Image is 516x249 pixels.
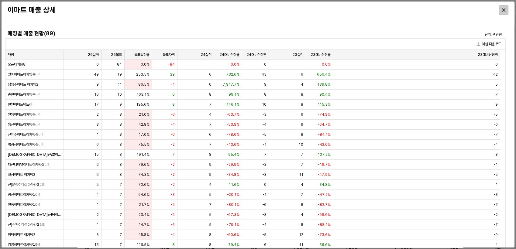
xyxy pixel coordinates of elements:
span: 139.8% [317,82,331,87]
span: 7 [119,222,122,227]
span: 신)순천이마트아가방갤러리 [8,222,46,227]
p: 단위: 백만원 [426,32,502,37]
span: 15 [94,242,99,247]
span: 5 [209,192,212,197]
span: 4 [209,182,212,187]
span: 7 [119,242,122,247]
span: 14.7% [139,222,150,227]
span: 163.1% [136,92,150,97]
span: -5 [262,132,267,137]
span: -2 [171,182,175,187]
span: [DEMOGRAPHIC_DATA])성남이마트 아가방갤러리 [8,212,61,217]
span: -47.9% [318,172,331,177]
span: 7 [119,182,122,187]
button: 엑셀 다운로드 [474,40,504,48]
span: 8 [119,162,122,167]
span: 8 [209,242,212,247]
button: 닫다 [499,5,508,15]
span: -2 [494,212,498,217]
span: 0 [264,62,267,67]
span: 3 [96,232,99,237]
span: -88.1% [318,222,331,227]
span: -16.7% [318,162,331,167]
span: 9 [301,122,303,127]
span: 7 [119,212,122,217]
span: 0 [264,182,267,187]
font: 엑셀 다운로드 [482,41,501,47]
span: 11 [299,172,303,177]
span: 8 [119,122,122,127]
span: 23.4% [139,212,150,217]
span: 10 [117,92,122,97]
span: 45.8% [138,232,150,237]
span: 115.3% [318,102,331,107]
span: 5 [209,212,212,217]
span: 7 [172,152,175,157]
span: 7 [495,92,498,97]
span: 23대비신장율 [311,52,331,57]
span: 신제주이마트아가방갤러리 [8,132,44,137]
span: 11 [118,82,122,87]
span: 1 [496,182,498,187]
span: 34.8% [319,182,331,187]
span: 5 [209,222,212,227]
span: 8 [119,152,122,157]
span: 매장 [8,52,14,57]
span: 4 [301,82,303,87]
span: -1 [263,192,267,197]
span: 목표차액 [163,52,175,57]
span: -6 [262,202,267,207]
span: 8 [119,142,122,147]
span: 49 [94,72,99,77]
span: 9 [495,102,498,107]
span: 8 [172,102,175,107]
span: 7 [301,162,303,167]
span: 7 [264,152,267,157]
span: -7 [494,132,498,137]
span: 16 [94,92,99,97]
span: 5 [96,182,99,187]
span: 8 [264,92,267,97]
span: 8 [301,202,303,207]
span: [DEMOGRAPHIC_DATA])속초이마트 아가방 [8,152,61,157]
span: -74.9% [318,112,331,117]
span: 2 [97,212,99,217]
span: 36.6% [319,242,331,247]
span: -79.1% [227,222,239,227]
span: 11 [299,242,303,247]
span: 8 [209,152,212,157]
span: -5 [170,202,175,207]
span: 99.1% [229,92,239,97]
span: -6 [170,222,175,227]
span: 191.4% [136,152,150,157]
span: 1 [97,222,99,227]
span: -4 [494,142,498,147]
h3: 이마트 매출 상세 [8,6,382,14]
span: -64.7% [318,122,331,127]
span: 8 [495,152,498,157]
span: -1 [171,82,175,87]
span: 9 [209,162,212,167]
span: -4 [262,122,267,127]
span: 칠성이마트 아가방2 [8,172,35,177]
span: 79.4% [228,242,239,247]
span: 7 [209,122,212,127]
span: 양산이마트아가방갤러리 [8,122,41,127]
span: 21.0% [139,112,150,117]
span: 17 [94,102,99,107]
span: -53.9% [226,122,239,127]
span: 6 [209,72,212,77]
span: 8 [209,232,212,237]
span: -2 [171,172,175,177]
span: 21.7% [139,202,150,207]
span: -78.6% [226,132,239,137]
span: 74.3% [138,172,150,177]
span: 146.1% [226,102,239,107]
span: 오픈대기용8 [8,62,26,67]
span: -47.2% [318,192,331,197]
span: 6 [301,72,303,77]
span: 8 [301,222,303,227]
span: -56.6% [318,212,331,217]
span: -3 [262,162,267,167]
span: 춘천이마트아가방갤러리 [8,92,41,97]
